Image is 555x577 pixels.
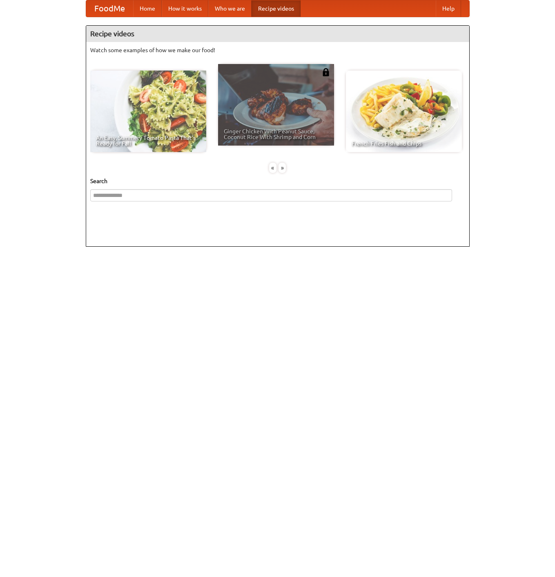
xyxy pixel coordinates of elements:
div: « [269,163,276,173]
a: Recipe videos [252,0,301,17]
h5: Search [90,177,465,185]
a: FoodMe [86,0,133,17]
img: 483408.png [322,68,330,76]
span: An Easy, Summery Tomato Pasta That's Ready for Fall [96,135,201,146]
h4: Recipe videos [86,26,469,42]
a: Who we are [208,0,252,17]
p: Watch some examples of how we make our food! [90,46,465,54]
a: Home [133,0,162,17]
a: An Easy, Summery Tomato Pasta That's Ready for Fall [90,71,206,152]
a: Help [436,0,461,17]
a: French Fries Fish and Chips [346,71,462,152]
div: » [279,163,286,173]
span: French Fries Fish and Chips [352,141,456,146]
a: How it works [162,0,208,17]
